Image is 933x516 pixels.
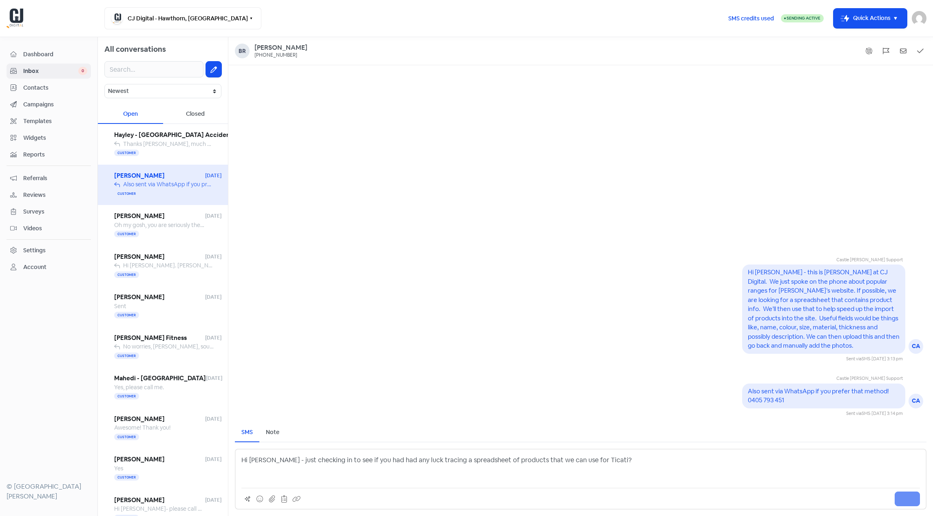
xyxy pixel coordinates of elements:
[123,140,240,148] span: Thanks [PERSON_NAME], much appreciated
[114,302,126,310] span: Sent
[766,375,903,384] div: Castle [PERSON_NAME] Support
[23,150,87,159] span: Reports
[114,221,457,229] span: Oh my gosh, you are seriously the best!!! Thank you so, so much for helping me with this. You don...
[205,172,221,179] span: [DATE]
[114,505,276,512] span: Hi [PERSON_NAME]- please call me and I'll do the 2FA with you
[23,117,87,126] span: Templates
[114,130,253,140] span: Hayley - [GEOGRAPHIC_DATA] Accident Repair
[114,393,139,399] span: Customer
[254,52,297,59] div: [PHONE_NUMBER]
[114,374,206,383] span: Mahedi - [GEOGRAPHIC_DATA]
[205,334,221,342] span: [DATE]
[846,410,871,416] span: Sent via ·
[114,455,205,464] span: [PERSON_NAME]
[104,7,261,29] button: CJ Digital - Hawthorn, [GEOGRAPHIC_DATA]
[871,410,903,417] div: [DATE] 3:14 pm
[104,44,166,54] span: All conversations
[114,312,139,318] span: Customer
[7,482,91,501] div: © [GEOGRAPHIC_DATA][PERSON_NAME]
[7,114,91,129] a: Templates
[23,207,87,216] span: Surveys
[23,134,87,142] span: Widgets
[114,496,205,505] span: [PERSON_NAME]
[123,343,272,350] span: No worries, [PERSON_NAME], sounds good. Thanks mate.
[7,204,91,219] a: Surveys
[909,394,923,408] div: CA
[7,187,91,203] a: Reviews
[897,45,909,57] button: Mark as unread
[862,356,870,362] span: SMS
[863,45,875,57] button: Show system messages
[114,271,139,278] span: Customer
[846,356,871,362] span: Sent via ·
[114,252,205,262] span: [PERSON_NAME]
[7,260,91,275] a: Account
[23,224,87,233] span: Videos
[114,415,205,424] span: [PERSON_NAME]
[241,455,920,465] p: Hi [PERSON_NAME] - just checking in to see if you had had any luck tracing a spreadsheet of produ...
[748,268,901,349] pre: Hi [PERSON_NAME] - this is [PERSON_NAME] at CJ Digital. We just spoke on the phone about popular ...
[205,456,221,463] span: [DATE]
[163,105,228,124] div: Closed
[7,64,91,79] a: Inbox 0
[205,253,221,260] span: [DATE]
[114,333,205,343] span: [PERSON_NAME] Fitness
[23,263,46,271] div: Account
[7,147,91,162] a: Reports
[114,474,139,481] span: Customer
[7,171,91,186] a: Referrals
[241,428,253,437] div: SMS
[205,293,221,301] span: [DATE]
[114,231,139,237] span: Customer
[114,212,205,221] span: [PERSON_NAME]
[235,44,250,58] div: Br
[23,84,87,92] span: Contacts
[728,14,774,23] span: SMS credits used
[880,45,892,57] button: Flag conversation
[205,212,221,220] span: [DATE]
[23,100,87,109] span: Campaigns
[114,171,205,181] span: [PERSON_NAME]
[114,384,164,391] span: Yes, please call me.
[114,150,139,156] span: Customer
[834,9,907,28] button: Quick Actions
[721,13,781,22] a: SMS credits used
[114,353,139,359] span: Customer
[206,375,222,382] span: [DATE]
[114,424,170,431] span: Awesome! Thank you!
[114,293,205,302] span: [PERSON_NAME]
[78,67,87,75] span: 0
[205,496,221,504] span: [DATE]
[909,339,923,354] div: CA
[781,13,824,23] a: Sending Active
[912,11,926,26] img: User
[7,130,91,146] a: Widgets
[114,465,123,472] span: Yes
[7,243,91,258] a: Settings
[104,61,203,77] input: Search...
[7,80,91,95] a: Contacts
[266,428,279,437] div: Note
[748,387,891,404] pre: Also sent via WhatsApp if you prefer that method! 0405 793 451
[123,181,290,188] span: Also sent via WhatsApp if you prefer that method! 0405 793 451
[23,67,78,75] span: Inbox
[114,434,139,440] span: Customer
[862,410,870,416] span: SMS
[914,45,926,57] button: Mark as closed
[23,174,87,183] span: Referrals
[114,190,139,197] span: Customer
[7,47,91,62] a: Dashboard
[98,105,163,124] div: Open
[23,191,87,199] span: Reviews
[871,355,903,362] div: [DATE] 3:13 pm
[7,97,91,112] a: Campaigns
[254,44,307,52] a: [PERSON_NAME]
[23,246,46,255] div: Settings
[787,15,820,21] span: Sending Active
[7,221,91,236] a: Videos
[205,415,221,423] span: [DATE]
[23,50,87,59] span: Dashboard
[766,256,903,265] div: Castle [PERSON_NAME] Support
